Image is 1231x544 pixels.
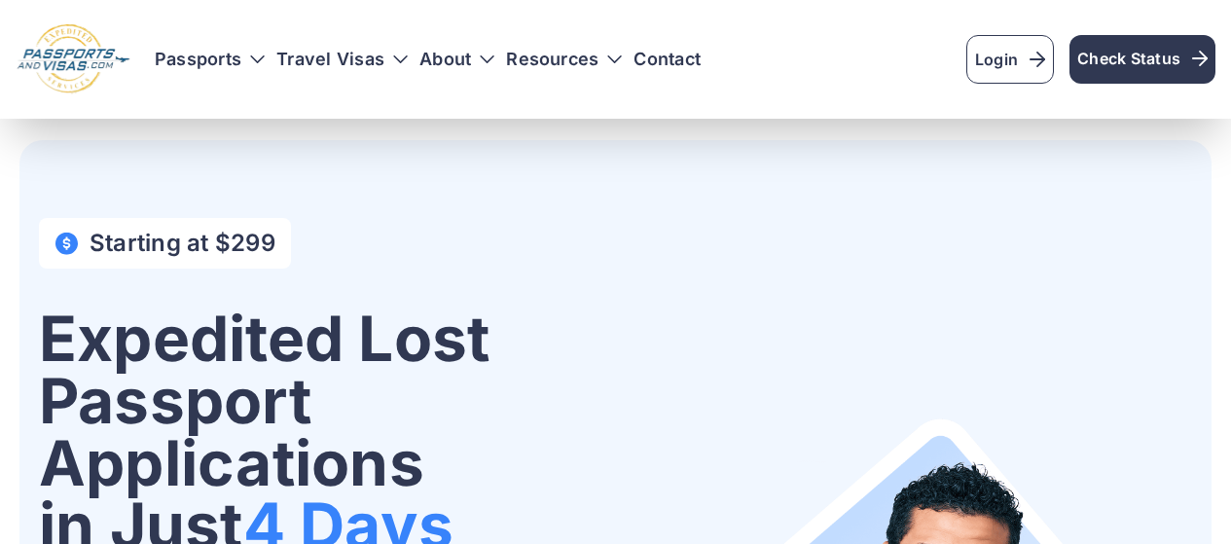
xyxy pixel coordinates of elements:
h3: Travel Visas [276,50,408,69]
a: Check Status [1069,35,1215,84]
h3: Resources [506,50,622,69]
a: About [419,50,471,69]
span: Login [975,48,1045,71]
a: Contact [634,50,701,69]
h4: Starting at $299 [90,230,275,257]
h3: Passports [155,50,265,69]
span: Check Status [1077,47,1208,70]
a: Login [966,35,1054,84]
img: Logo [16,23,131,95]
